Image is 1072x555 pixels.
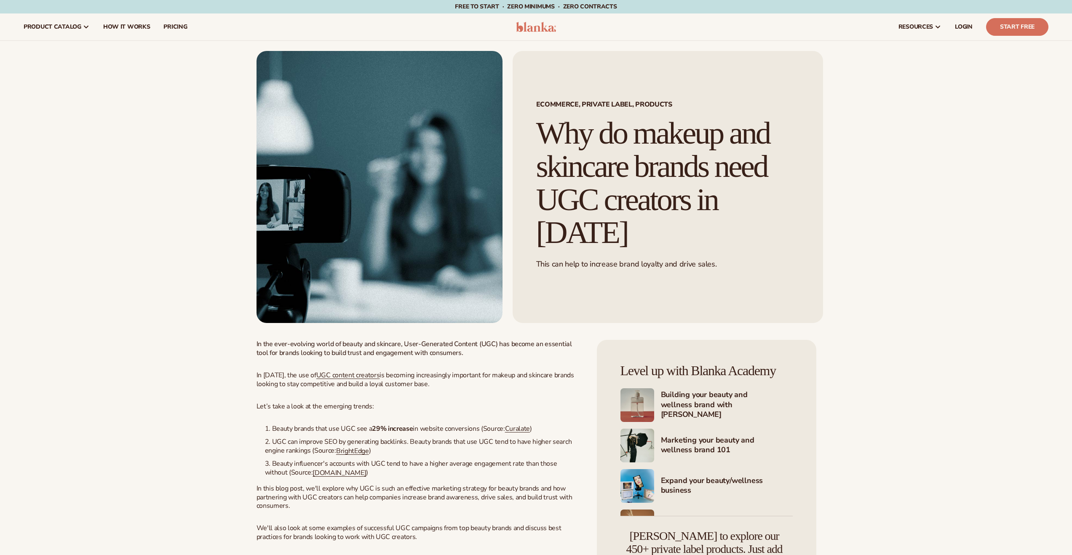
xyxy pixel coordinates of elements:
[17,13,96,40] a: product catalog
[103,24,150,30] span: How It Works
[620,469,793,503] a: Shopify Image 4 Expand your beauty/wellness business
[536,259,799,269] p: This can help to increase brand loyalty and drive sales.
[257,402,374,411] span: Let’s take a look at the emerging trends:
[257,371,316,380] span: In [DATE], the use of
[157,13,194,40] a: pricing
[898,24,933,30] span: resources
[620,388,793,422] a: Shopify Image 2 Building your beauty and wellness brand with [PERSON_NAME]
[620,510,793,543] a: Shopify Image 5 Mastering ecommerce: Boost your beauty and wellness sales
[257,523,561,542] span: We'll also look at some examples of successful UGC campaigns from top beauty brands and discuss b...
[948,13,979,40] a: LOGIN
[455,3,617,11] span: Free to start · ZERO minimums · ZERO contracts
[372,424,413,433] b: 29% increase
[369,446,371,455] span: )
[620,363,793,378] h4: Level up with Blanka Academy
[257,371,574,389] span: is becoming increasingly important for makeup and skincare brands looking to stay competitive and...
[163,24,187,30] span: pricing
[620,510,654,543] img: Shopify Image 5
[96,13,157,40] a: How It Works
[986,18,1048,36] a: Start Free
[316,371,380,380] a: UGC content creators
[620,469,654,503] img: Shopify Image 4
[955,24,973,30] span: LOGIN
[336,446,369,456] a: BrightEdge
[313,468,366,478] a: [DOMAIN_NAME]
[257,340,580,358] p: In the ever-evolving world of beauty and skincare, User-Generated Content (UGC) has become an ess...
[620,429,793,462] a: Shopify Image 3 Marketing your beauty and wellness brand 101
[257,51,503,323] img: Camera recording a beauty influencer in a dimly lit room, emphasizing the importance of user-gene...
[505,424,530,433] a: Curalate
[366,468,368,477] span: )
[265,459,557,477] span: Beauty influencer's accounts with UGC tend to have a higher average engagement rate than those wi...
[536,101,799,108] span: ECOMMERCE, PRIVATE LABEL, PRODUCTS
[272,424,372,433] span: Beauty brands that use UGC see a
[536,117,799,249] h1: Why do makeup and skincare brands need UGC creators in [DATE]
[265,437,572,455] span: UGC can improve SEO by generating backlinks. Beauty brands that use UGC tend to have higher searc...
[620,429,654,462] img: Shopify Image 3
[661,390,793,420] h4: Building your beauty and wellness brand with [PERSON_NAME]
[516,22,556,32] img: logo
[620,388,654,422] img: Shopify Image 2
[892,13,948,40] a: resources
[413,424,505,433] span: in website conversions (Source:
[257,484,572,511] span: In this blog post, we'll explore why UGC is such an effective marketing strategy for beauty brand...
[530,424,532,433] span: )
[24,24,81,30] span: product catalog
[661,435,793,456] h4: Marketing your beauty and wellness brand 101
[661,476,793,496] h4: Expand your beauty/wellness business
